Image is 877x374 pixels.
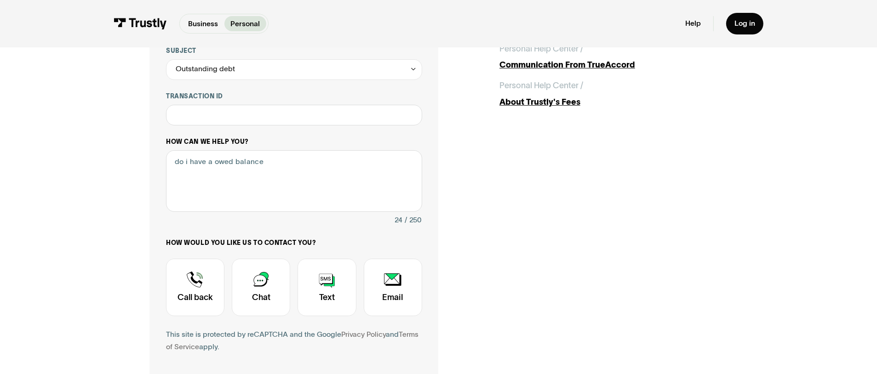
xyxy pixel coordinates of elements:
[166,138,422,146] label: How can we help you?
[685,19,701,28] a: Help
[499,43,728,72] a: Personal Help Center /Communication From TrueAccord
[499,43,583,55] div: Personal Help Center /
[166,239,422,247] label: How would you like us to contact you?
[166,330,418,351] a: Terms of Service
[499,59,728,71] div: Communication From TrueAccord
[166,92,422,101] label: Transaction ID
[224,16,266,31] a: Personal
[341,330,386,338] a: Privacy Policy
[230,18,260,29] p: Personal
[166,59,422,80] div: Outstanding debt
[176,63,235,75] div: Outstanding debt
[188,18,218,29] p: Business
[166,329,422,353] div: This site is protected by reCAPTCHA and the Google and apply.
[499,79,583,92] div: Personal Help Center /
[734,19,755,28] div: Log in
[166,47,422,55] label: Subject
[726,13,763,34] a: Log in
[395,214,402,227] div: 24
[182,16,224,31] a: Business
[499,79,728,108] a: Personal Help Center /About Trustly's Fees
[405,214,422,227] div: / 250
[499,96,728,108] div: About Trustly's Fees
[114,18,167,29] img: Trustly Logo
